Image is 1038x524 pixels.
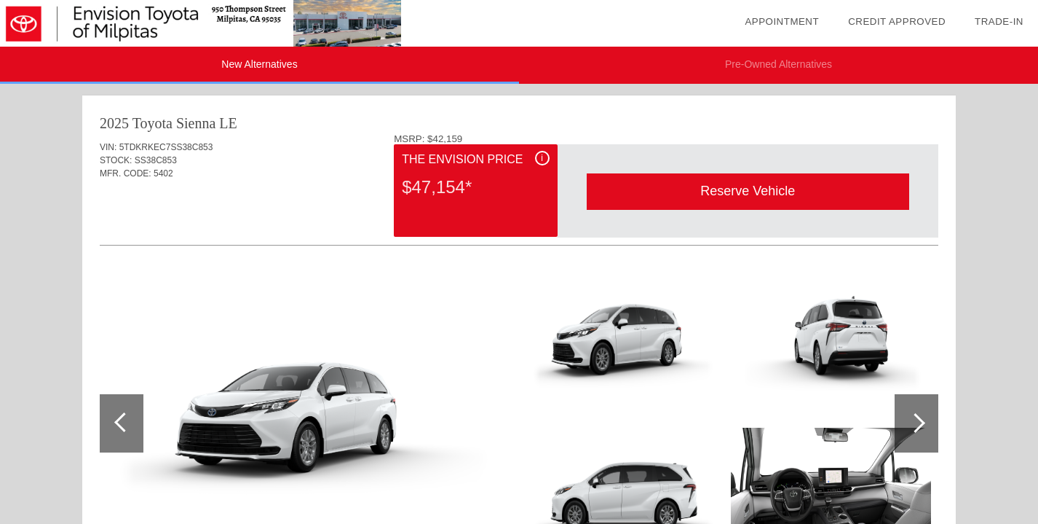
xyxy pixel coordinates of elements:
span: 5402 [154,168,173,179]
span: 5TDKRKEC7SS38C853 [119,142,213,152]
span: SS38C853 [135,155,177,165]
img: image.png [523,269,724,419]
div: i [535,151,550,165]
div: MSRP: $42,159 [394,133,938,144]
img: image.png [731,269,931,419]
div: The Envision Price [402,151,549,168]
span: MFR. CODE: [100,168,151,179]
div: 2025 Toyota Sienna [100,113,215,133]
span: STOCK: [100,155,132,165]
li: Pre-Owned Alternatives [519,47,1038,84]
div: LE [219,113,237,133]
a: Credit Approved [848,16,946,27]
div: Reserve Vehicle [587,173,909,209]
div: Quoted on [DATE] 10:32:26 PM [100,202,938,225]
div: $47,154* [402,168,549,206]
a: Appointment [745,16,819,27]
span: VIN: [100,142,116,152]
a: Trade-In [975,16,1023,27]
